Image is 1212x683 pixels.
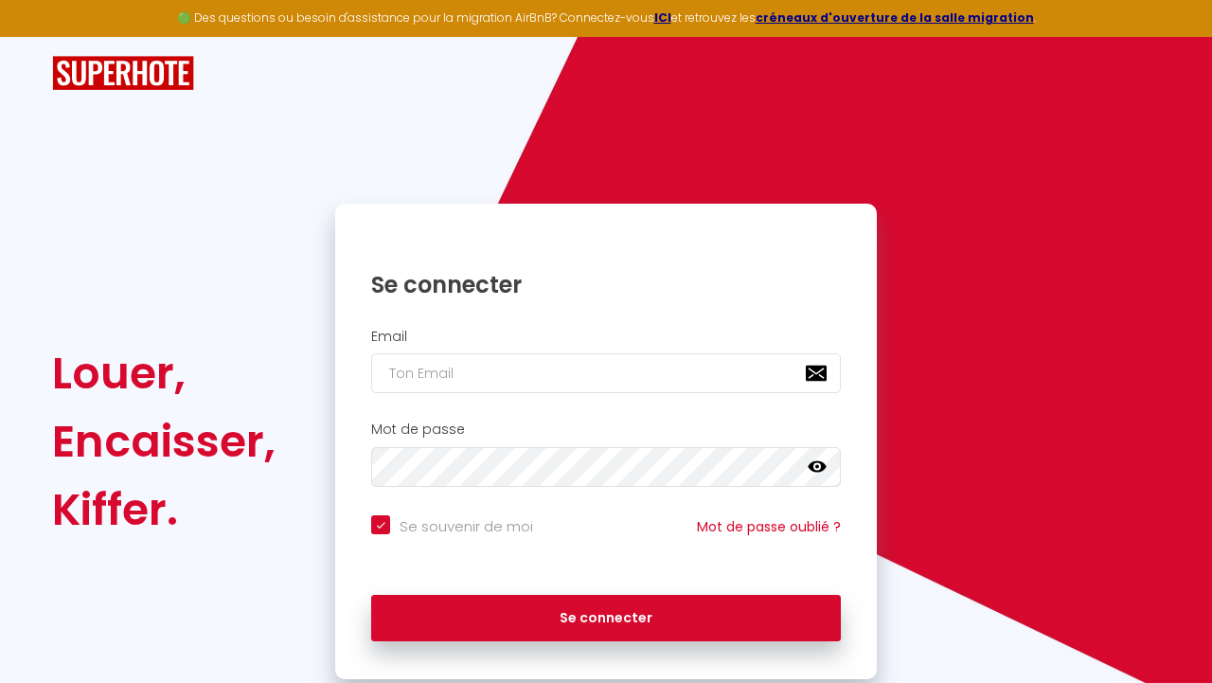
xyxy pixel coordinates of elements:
div: Kiffer. [52,476,276,544]
h2: Email [371,329,841,345]
a: Mot de passe oublié ? [697,517,841,536]
img: SuperHote logo [52,56,194,91]
h2: Mot de passe [371,422,841,438]
div: Encaisser, [52,407,276,476]
input: Ton Email [371,353,841,393]
a: créneaux d'ouverture de la salle migration [756,9,1034,26]
div: Louer, [52,339,276,407]
a: ICI [654,9,671,26]
button: Se connecter [371,595,841,642]
h1: Se connecter [371,270,841,299]
button: Ouvrir le widget de chat LiveChat [15,8,72,64]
